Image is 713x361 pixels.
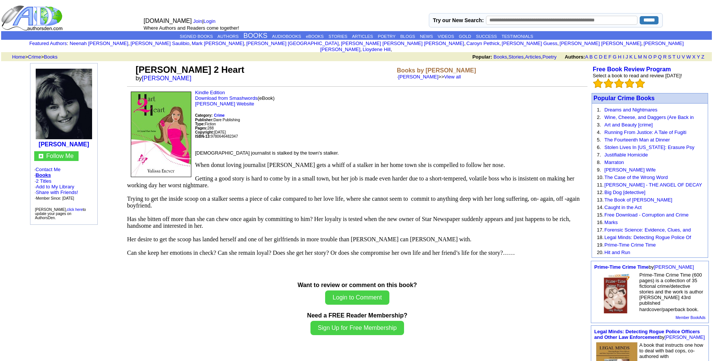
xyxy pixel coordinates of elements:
[341,41,464,46] a: [PERSON_NAME] [PERSON_NAME] [PERSON_NAME]
[9,54,58,60] font: > >
[604,152,648,158] a: Justifiable Homicide
[310,321,404,335] button: Sign Up for Free Membership
[623,54,624,60] a: I
[466,41,500,46] a: Caroyn Pethick
[613,54,616,60] a: G
[604,182,702,188] a: [PERSON_NAME] - THE ANGEL OF DECAY
[195,101,254,107] a: [PERSON_NAME] Website
[493,54,507,60] a: Books
[310,325,404,331] a: Sign Up for Free Membership
[593,95,655,101] font: Popular Crime Books
[195,118,240,122] font: Dare Publishing
[604,197,672,203] a: The Book of [PERSON_NAME]
[195,134,211,138] b: ISBN-13:
[36,190,78,195] a: Share with Friends!
[36,178,51,184] a: 2 Titles
[604,227,691,233] a: Forensic Science: Evidence, Clues, and
[325,290,389,305] button: Login to Comment
[29,41,68,46] font: :
[604,212,689,218] a: Free Download - Corruption and Crime
[597,235,604,240] font: 18.
[46,153,74,159] font: Follow Me
[44,54,58,60] a: Books
[195,126,213,130] font: 288
[362,48,362,52] font: i
[625,78,634,88] img: bigemptystars.png
[542,54,557,60] a: Poetry
[597,250,604,255] font: 20.
[245,42,246,46] font: i
[195,122,205,126] b: Type:
[466,42,466,46] font: i
[307,312,407,319] b: Need a FREE Reader Membership?
[648,54,652,60] a: O
[604,78,613,88] img: bigemptystars.png
[597,212,604,218] font: 15.
[597,144,601,150] font: 6.
[597,152,601,158] font: 7.
[144,18,192,24] font: [DOMAIN_NAME]
[35,184,78,201] font: · · ·
[604,144,694,150] a: Stolen Lives In [US_STATE]: Erasure Psy
[320,41,684,52] a: [PERSON_NAME] [PERSON_NAME]
[195,122,216,126] font: Fiction
[195,130,214,134] font: Copyright:
[214,130,226,134] font: [DATE]
[604,107,657,113] a: Dreams and Nightmares
[604,114,694,120] a: Wine, Cheese, and Daggers (Are Back in
[392,48,393,52] font: i
[70,41,128,46] a: Neenah [PERSON_NAME]
[609,54,612,60] a: F
[597,122,601,128] font: 3.
[597,129,601,135] font: 4.
[214,113,224,117] b: Crime
[597,159,601,165] font: 8.
[195,90,275,107] font: (eBook)
[604,174,668,180] a: The Case of the Wrong Word
[701,54,704,60] a: Z
[459,34,471,39] a: GOLD
[195,126,207,130] b: Pages:
[594,54,597,60] a: C
[604,190,645,195] a: Big Dog [detective]
[604,129,686,135] a: Running From Justice: A Tale of Fugiti
[29,41,67,46] a: Featured Authors
[130,41,189,46] a: [PERSON_NAME] Saulibio
[398,74,438,80] a: [PERSON_NAME]
[604,137,670,143] a: The Fourteenth Man at Dinner
[638,54,642,60] a: M
[195,90,225,95] a: Kindle Edition
[692,54,696,60] a: X
[195,95,257,101] a: Download from Smashwords
[472,54,492,60] b: Popular:
[35,208,86,220] font: [PERSON_NAME], to update your pages on AuthorsDen.
[594,329,700,340] a: Legal Minds: Detecting Rogue Police Officers and Other Law Enforcement
[634,54,637,60] a: L
[560,41,641,46] a: [PERSON_NAME] [PERSON_NAME]
[597,205,604,210] font: 14.
[328,34,347,39] a: STORIES
[39,141,89,147] a: [PERSON_NAME]
[246,41,339,46] a: [PERSON_NAME] [GEOGRAPHIC_DATA]
[195,113,213,117] b: Category:
[597,114,601,120] font: 2.
[677,54,680,60] a: U
[594,329,705,340] font: by
[127,216,571,229] font: Has she bitten off more than she can chew once again by committing to him? Her loyalty is tested ...
[433,17,484,23] label: Try our New Search:
[36,172,51,178] a: Books
[597,220,604,225] font: 16.
[136,75,197,81] font: by
[378,34,395,39] a: POETRY
[597,167,601,173] font: 9.
[193,18,202,24] a: Join
[127,196,580,209] font: Trying to get the inside scoop on a stalker seems a piece of cake compared to her love life, wher...
[630,54,633,60] a: K
[676,316,705,320] a: Member BookAds
[142,75,192,81] a: [PERSON_NAME]
[604,250,630,255] a: Hit and Run
[665,334,705,340] a: [PERSON_NAME]
[12,54,25,60] a: Home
